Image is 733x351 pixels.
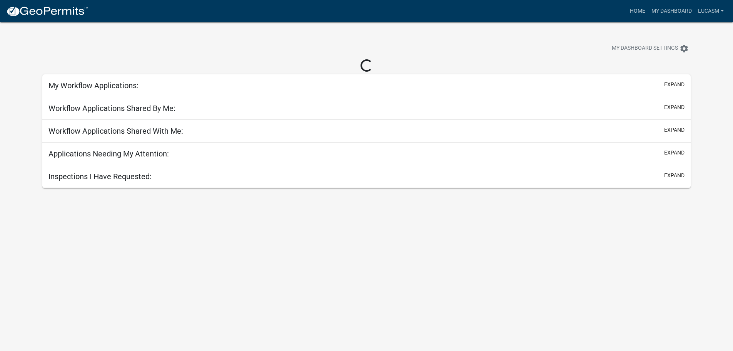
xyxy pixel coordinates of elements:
button: My Dashboard Settingssettings [606,41,695,56]
button: expand [664,103,685,111]
h5: Workflow Applications Shared With Me: [48,126,183,136]
button: expand [664,126,685,134]
i: settings [680,44,689,53]
button: expand [664,81,685,89]
button: expand [664,149,685,157]
a: LucasM [695,4,727,18]
span: My Dashboard Settings [612,44,678,53]
button: expand [664,171,685,180]
a: My Dashboard [648,4,695,18]
a: Home [627,4,648,18]
h5: My Workflow Applications: [48,81,139,90]
h5: Applications Needing My Attention: [48,149,169,158]
h5: Workflow Applications Shared By Me: [48,104,175,113]
h5: Inspections I Have Requested: [48,172,152,181]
